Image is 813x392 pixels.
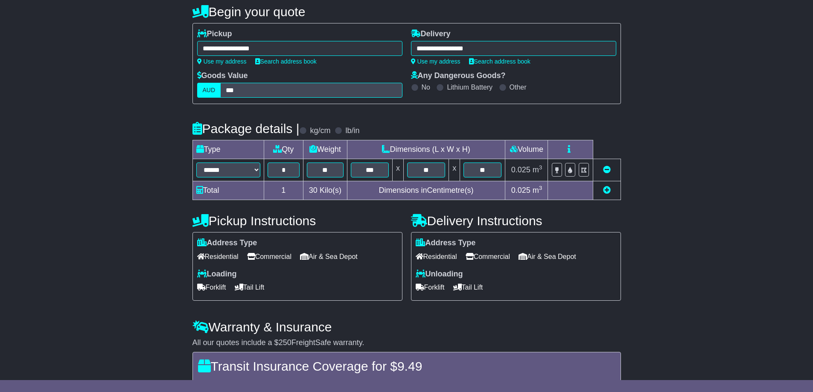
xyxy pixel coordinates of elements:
[310,126,330,136] label: kg/cm
[411,214,621,228] h4: Delivery Instructions
[247,250,291,263] span: Commercial
[192,5,621,19] h4: Begin your quote
[416,281,445,294] span: Forklift
[411,58,460,65] a: Use my address
[469,58,530,65] a: Search address book
[192,140,264,159] td: Type
[397,359,422,373] span: 9.49
[422,83,430,91] label: No
[533,166,542,174] span: m
[447,83,492,91] label: Lithium Battery
[303,140,347,159] td: Weight
[505,140,548,159] td: Volume
[411,29,451,39] label: Delivery
[192,214,402,228] h4: Pickup Instructions
[235,281,265,294] span: Tail Lift
[192,320,621,334] h4: Warranty & Insurance
[303,181,347,200] td: Kilo(s)
[197,281,226,294] span: Forklift
[192,122,300,136] h4: Package details |
[416,238,476,248] label: Address Type
[453,281,483,294] span: Tail Lift
[533,186,542,195] span: m
[192,338,621,348] div: All our quotes include a $ FreightSafe warranty.
[197,238,257,248] label: Address Type
[416,270,463,279] label: Unloading
[197,83,221,98] label: AUD
[264,181,303,200] td: 1
[411,71,506,81] label: Any Dangerous Goods?
[197,58,247,65] a: Use my address
[511,166,530,174] span: 0.025
[279,338,291,347] span: 250
[347,181,505,200] td: Dimensions in Centimetre(s)
[264,140,303,159] td: Qty
[416,250,457,263] span: Residential
[510,83,527,91] label: Other
[511,186,530,195] span: 0.025
[466,250,510,263] span: Commercial
[603,166,611,174] a: Remove this item
[309,186,318,195] span: 30
[392,159,403,181] td: x
[539,185,542,191] sup: 3
[449,159,460,181] td: x
[197,270,237,279] label: Loading
[603,186,611,195] a: Add new item
[300,250,358,263] span: Air & Sea Depot
[197,71,248,81] label: Goods Value
[345,126,359,136] label: lb/in
[255,58,317,65] a: Search address book
[197,250,239,263] span: Residential
[539,164,542,171] sup: 3
[519,250,576,263] span: Air & Sea Depot
[192,181,264,200] td: Total
[347,140,505,159] td: Dimensions (L x W x H)
[197,29,232,39] label: Pickup
[198,359,615,373] h4: Transit Insurance Coverage for $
